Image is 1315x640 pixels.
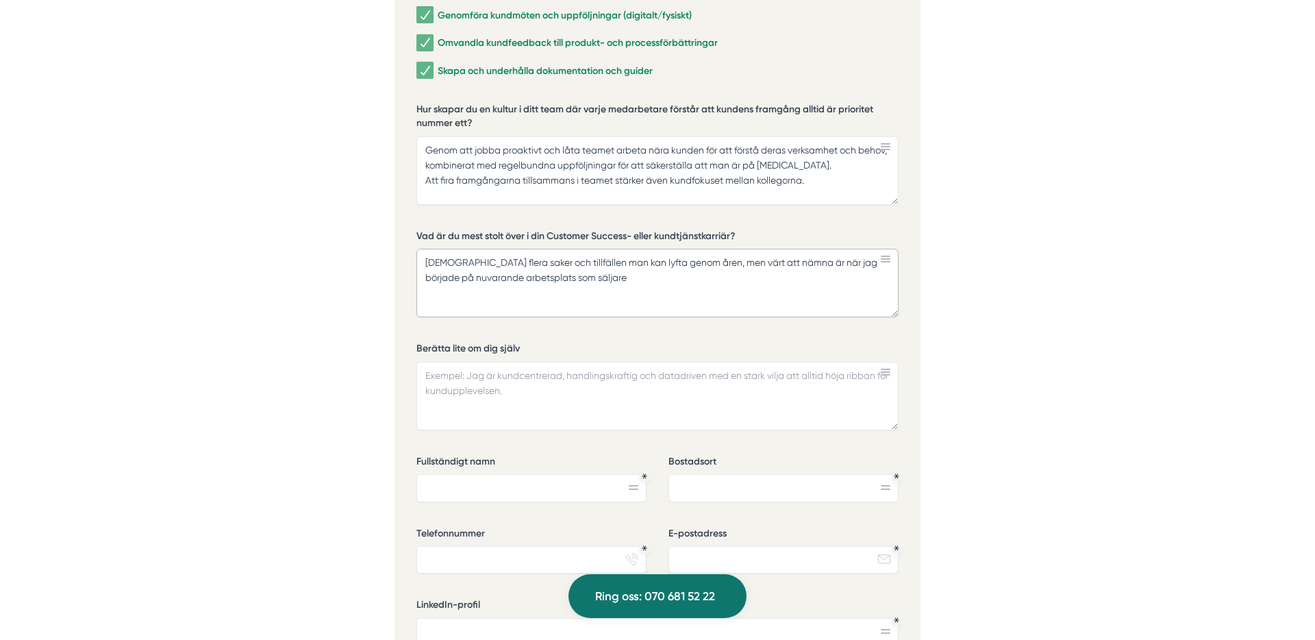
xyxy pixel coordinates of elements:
[568,574,747,618] a: Ring oss: 070 681 52 22
[668,527,899,544] label: E-postadress
[668,455,899,472] label: Bostadsort
[416,598,899,615] label: LinkedIn-profil
[642,473,647,479] div: Obligatoriskt
[416,527,647,544] label: Telefonnummer
[894,473,899,479] div: Obligatoriskt
[642,545,647,551] div: Obligatoriskt
[416,8,432,22] input: Genomföra kundmöten och uppföljningar (digitalt/fysiskt)
[416,455,647,472] label: Fullständigt namn
[894,617,899,623] div: Obligatoriskt
[416,36,432,50] input: Omvandla kundfeedback till produkt- och processförbättringar
[416,103,899,133] label: Hur skapar du en kultur i ditt team där varje medarbetare förstår att kundens framgång alltid är ...
[894,545,899,551] div: Obligatoriskt
[416,64,432,77] input: Skapa och underhålla dokumentation och guider
[416,230,899,247] label: Vad är du mest stolt över i din Customer Success- eller kundtjänstkarriär?
[595,587,715,606] span: Ring oss: 070 681 52 22
[416,342,899,359] label: Berätta lite om dig själv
